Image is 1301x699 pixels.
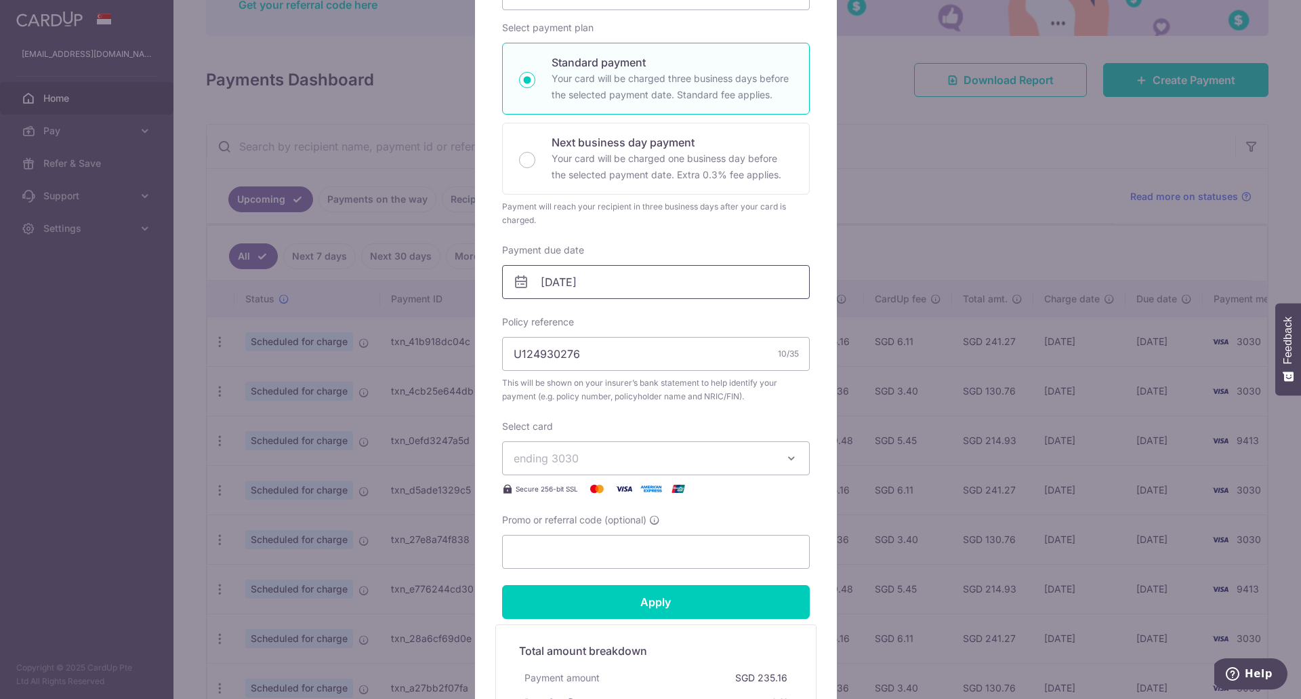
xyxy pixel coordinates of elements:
label: Select payment plan [502,21,594,35]
span: Feedback [1282,317,1294,364]
div: Payment amount [519,666,605,690]
label: Payment due date [502,243,584,257]
label: Policy reference [502,315,574,329]
iframe: Opens a widget where you can find more information [1214,658,1287,692]
img: UnionPay [665,481,692,497]
input: Apply [502,585,810,619]
button: Feedback - Show survey [1275,303,1301,395]
label: Select card [502,420,553,433]
p: Your card will be charged one business day before the selected payment date. Extra 0.3% fee applies. [552,151,793,183]
input: DD / MM / YYYY [502,265,810,299]
button: ending 3030 [502,441,810,475]
span: Promo or referral code (optional) [502,513,646,527]
div: SGD 235.16 [730,666,793,690]
span: This will be shown on your insurer’s bank statement to help identify your payment (e.g. policy nu... [502,376,810,403]
p: Standard payment [552,54,793,71]
img: Visa [611,481,638,497]
span: Secure 256-bit SSL [516,483,578,494]
p: Your card will be charged three business days before the selected payment date. Standard fee appl... [552,71,793,103]
p: Next business day payment [552,134,793,151]
div: Payment will reach your recipient in three business days after your card is charged. [502,200,810,227]
img: American Express [638,481,665,497]
h5: Total amount breakdown [519,643,793,659]
img: Mastercard [583,481,611,497]
span: ending 3030 [514,452,579,465]
div: 10/35 [778,347,799,361]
